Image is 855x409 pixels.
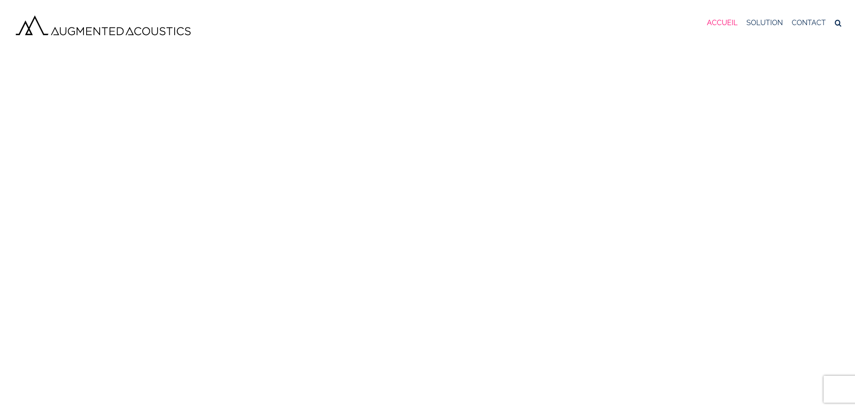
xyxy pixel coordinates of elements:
[835,7,842,39] a: Recherche
[707,7,737,39] a: ACCUEIL
[13,13,193,37] img: Augmented Acoustics Logo
[792,7,826,39] a: CONTACT
[746,7,783,39] a: SOLUTION
[746,19,783,26] span: SOLUTION
[792,19,826,26] span: CONTACT
[707,19,737,26] span: ACCUEIL
[707,7,842,39] nav: Menu principal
